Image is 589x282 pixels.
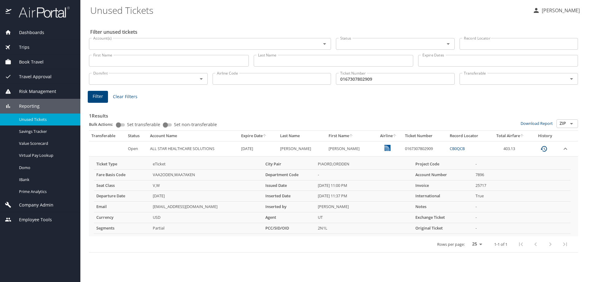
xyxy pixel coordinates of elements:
[413,212,473,223] th: Exchange Ticket
[444,40,452,48] button: Open
[127,122,160,127] span: Set transferable
[278,141,326,156] td: [PERSON_NAME]
[473,180,571,191] td: 25717
[93,93,103,100] span: Filter
[94,223,150,234] th: Segments
[11,29,44,36] span: Dashboards
[11,59,44,65] span: Book Travel
[540,7,580,14] p: [PERSON_NAME]
[263,223,315,234] th: PCC/SID/OID
[520,134,524,138] button: sort
[413,159,473,169] th: Project Code
[384,145,391,151] img: United Airlines
[19,129,73,134] span: Savings Tracker
[19,177,73,183] span: IBank
[150,212,263,223] td: USD
[148,131,239,141] th: Account Name
[91,133,123,139] div: Transferable
[150,169,263,180] td: VAA2ODEN,WAA7AKEN
[6,6,12,18] img: icon-airportal.png
[315,169,413,180] td: -
[326,131,375,141] th: First Name
[413,169,473,180] th: Account Number
[113,93,137,101] span: Clear Filters
[473,191,571,202] td: True
[473,223,571,234] td: -
[349,134,353,138] button: sort
[473,159,571,169] td: -
[437,242,465,246] p: Rows per page:
[94,159,571,234] table: more info about unused tickets
[413,180,473,191] th: Invoice
[315,180,413,191] td: [DATE] 11:00 PM
[490,131,531,141] th: Total Airfare
[19,141,73,146] span: Value Scorecard
[467,240,484,249] select: rows per page
[239,141,278,156] td: [DATE]
[19,117,73,122] span: Unused Tickets
[110,91,140,102] button: Clear Filters
[263,180,315,191] th: Issued Date
[88,91,108,103] button: Filter
[94,180,150,191] th: Seat Class
[263,202,315,212] th: Inserted by
[89,131,578,253] table: custom pagination table
[125,141,148,156] td: Open
[567,75,576,83] button: Open
[263,212,315,223] th: Agent
[263,191,315,202] th: Inserted Date
[315,159,413,169] td: PIAORD,ORDDEN
[450,146,465,151] a: CB0QCB
[413,191,473,202] th: International
[19,165,73,171] span: Domo
[473,202,571,212] td: -
[521,121,553,126] a: Download Report
[413,202,473,212] th: Notes
[125,131,148,141] th: Status
[490,141,531,156] td: 403.13
[531,131,559,141] th: History
[197,75,206,83] button: Open
[150,159,263,169] td: eTicket
[393,134,397,138] button: sort
[150,191,263,202] td: [DATE]
[315,191,413,202] td: [DATE] 11:37 PM
[263,134,267,138] button: sort
[12,6,70,18] img: airportal-logo.png
[19,153,73,158] span: Virtual Pay Lookup
[402,141,447,156] td: 0167307802909
[19,189,73,195] span: Prime Analytics
[315,223,413,234] td: 2N1L
[11,103,40,110] span: Reporting
[239,131,278,141] th: Expire Date
[278,131,326,141] th: Last Name
[150,180,263,191] td: V,W
[567,119,576,128] button: Open
[94,169,150,180] th: Fare Basis Code
[413,223,473,234] th: Original Ticket
[94,159,150,169] th: Ticket Type
[11,44,29,51] span: Trips
[11,202,53,208] span: Company Admin
[473,169,571,180] td: 7896
[326,141,375,156] td: [PERSON_NAME]
[94,191,150,202] th: Departure Date
[562,145,569,153] button: expand row
[174,122,217,127] span: Set non-transferable
[11,88,56,95] span: Risk Management
[447,131,490,141] th: Record Locator
[148,141,239,156] td: ALL STAR HEALTHCARE SOLUTIONS
[375,131,402,141] th: Airline
[150,223,263,234] td: Partial
[94,202,150,212] th: Email
[90,27,579,37] h2: Filter unused tickets
[315,212,413,223] td: UT
[89,122,118,127] p: Bulk Actions:
[11,73,52,80] span: Travel Approval
[94,212,150,223] th: Currency
[11,216,52,223] span: Employee Tools
[89,109,578,119] h3: 1 Results
[263,159,315,169] th: City Pair
[90,1,528,20] h1: Unused Tickets
[530,5,582,16] button: [PERSON_NAME]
